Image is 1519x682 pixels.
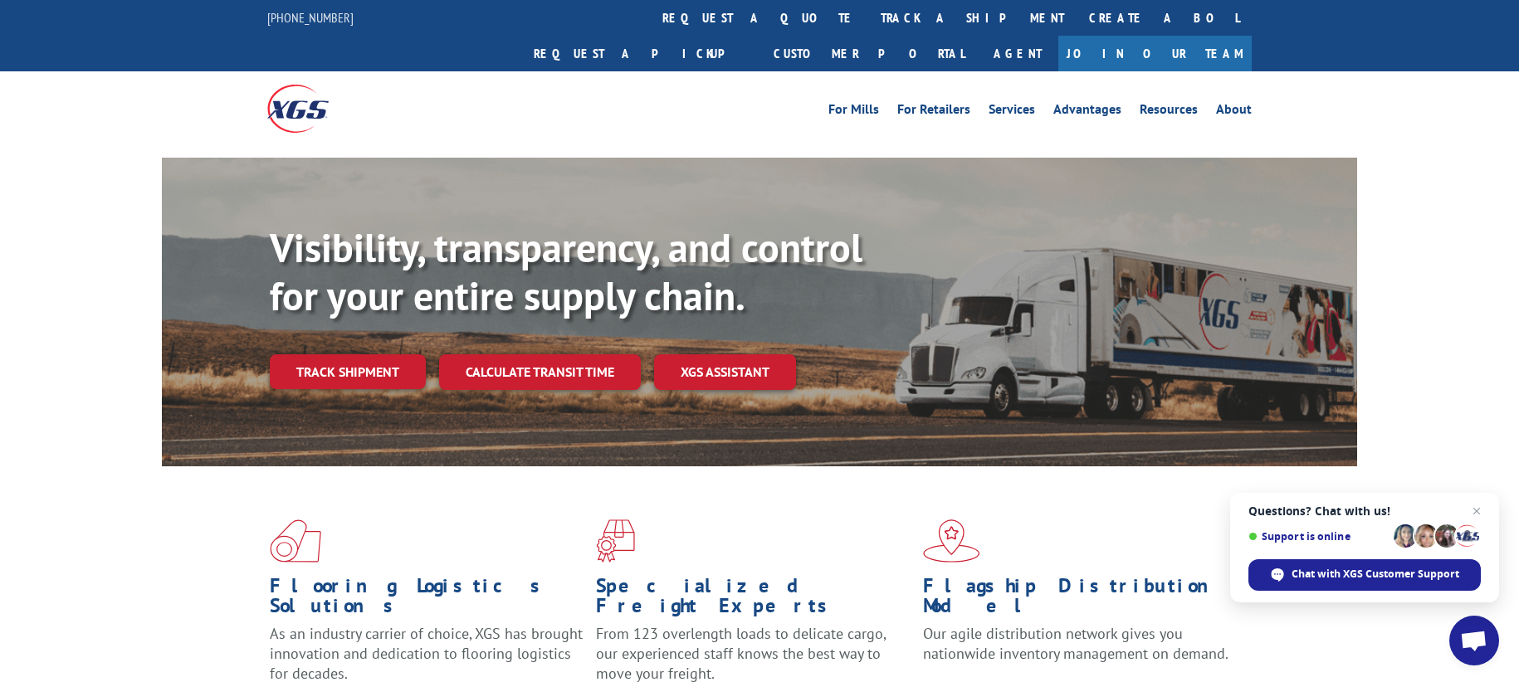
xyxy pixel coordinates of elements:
[923,624,1228,663] span: Our agile distribution network gives you nationwide inventory management on demand.
[1248,504,1481,518] span: Questions? Chat with us!
[923,519,980,563] img: xgs-icon-flagship-distribution-model-red
[267,9,354,26] a: [PHONE_NUMBER]
[521,36,761,71] a: Request a pickup
[270,519,321,563] img: xgs-icon-total-supply-chain-intelligence-red
[654,354,796,390] a: XGS ASSISTANT
[1058,36,1252,71] a: Join Our Team
[977,36,1058,71] a: Agent
[1140,103,1198,121] a: Resources
[923,576,1237,624] h1: Flagship Distribution Model
[828,103,879,121] a: For Mills
[596,576,910,624] h1: Specialized Freight Experts
[270,222,862,321] b: Visibility, transparency, and control for your entire supply chain.
[761,36,977,71] a: Customer Portal
[1292,567,1459,582] span: Chat with XGS Customer Support
[1467,501,1487,521] span: Close chat
[439,354,641,390] a: Calculate transit time
[989,103,1035,121] a: Services
[1053,103,1121,121] a: Advantages
[270,576,584,624] h1: Flooring Logistics Solutions
[1248,530,1388,543] span: Support is online
[596,519,635,563] img: xgs-icon-focused-on-flooring-red
[270,354,426,389] a: Track shipment
[897,103,970,121] a: For Retailers
[1216,103,1252,121] a: About
[1248,559,1481,591] div: Chat with XGS Customer Support
[1449,616,1499,665] div: Open chat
